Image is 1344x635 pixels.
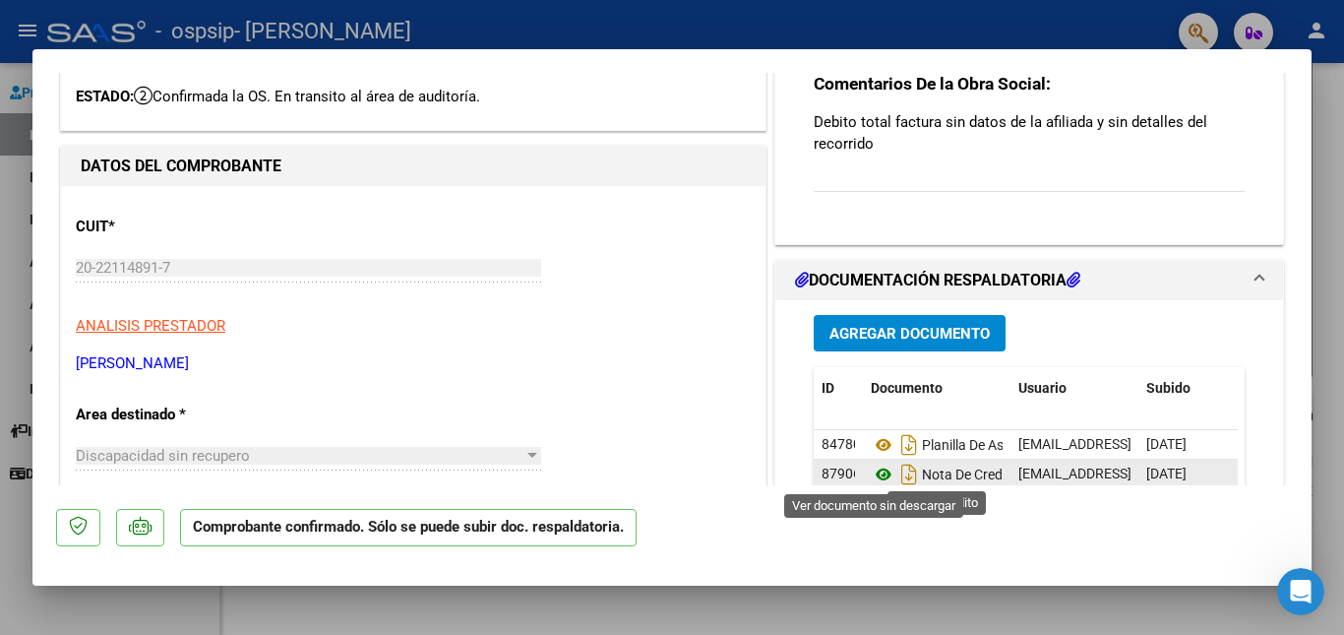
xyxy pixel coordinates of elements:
[1146,466,1187,481] span: [DATE]
[76,447,250,465] span: Discapacidad sin recupero
[814,367,863,410] datatable-header-cell: ID
[1277,568,1324,615] iframe: Intercom live chat
[829,325,990,343] span: Agregar Documento
[814,315,1006,351] button: Agregar Documento
[134,88,480,105] span: Confirmada la OS. En transito al área de auditoría.
[1018,380,1067,396] span: Usuario
[863,367,1010,410] datatable-header-cell: Documento
[822,436,861,452] span: 84780
[76,352,751,375] p: [PERSON_NAME]
[896,429,922,461] i: Descargar documento
[896,459,922,490] i: Descargar documento
[1146,436,1187,452] span: [DATE]
[871,437,1051,453] span: Planilla De Asistencia
[76,88,134,105] span: ESTADO:
[775,40,1283,244] div: COMENTARIOS
[814,74,1051,94] strong: Comentarios De la Obra Social:
[871,467,1018,482] span: Nota De Credito
[822,466,861,481] span: 87906
[795,269,1080,292] h1: DOCUMENTACIÓN RESPALDATORIA
[76,404,278,426] p: Area destinado *
[1138,367,1237,410] datatable-header-cell: Subido
[180,509,637,547] p: Comprobante confirmado. Sólo se puede subir doc. respaldatoria.
[1010,367,1138,410] datatable-header-cell: Usuario
[822,380,834,396] span: ID
[775,261,1283,300] mat-expansion-panel-header: DOCUMENTACIÓN RESPALDATORIA
[1237,367,1335,410] datatable-header-cell: Acción
[81,157,281,175] strong: DATOS DEL COMPROBANTE
[814,111,1245,155] p: Debito total factura sin datos de la afiliada y sin detalles del recorrido
[871,380,943,396] span: Documento
[1146,380,1191,396] span: Subido
[76,216,278,238] p: CUIT
[76,317,225,335] span: ANALISIS PRESTADOR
